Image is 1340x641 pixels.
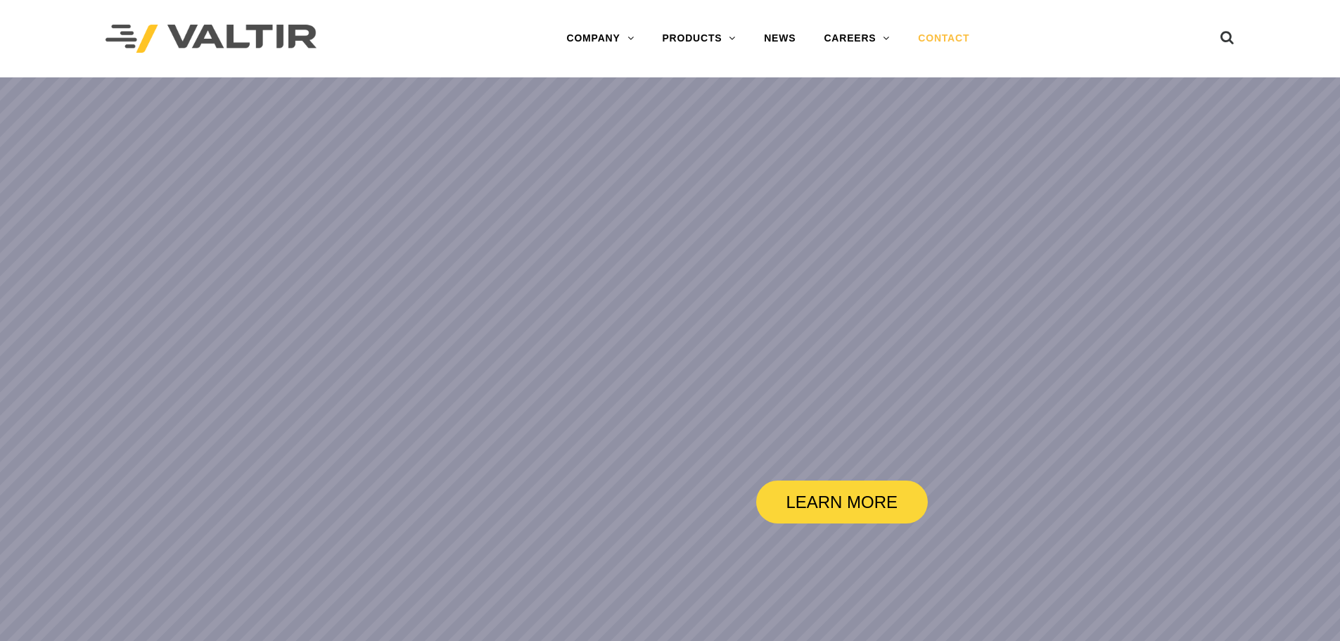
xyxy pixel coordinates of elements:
img: Valtir [106,25,317,53]
a: PRODUCTS [648,25,750,53]
a: CAREERS [810,25,904,53]
a: COMPANY [552,25,648,53]
a: LEARN MORE [756,481,928,523]
a: CONTACT [904,25,983,53]
a: NEWS [750,25,810,53]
